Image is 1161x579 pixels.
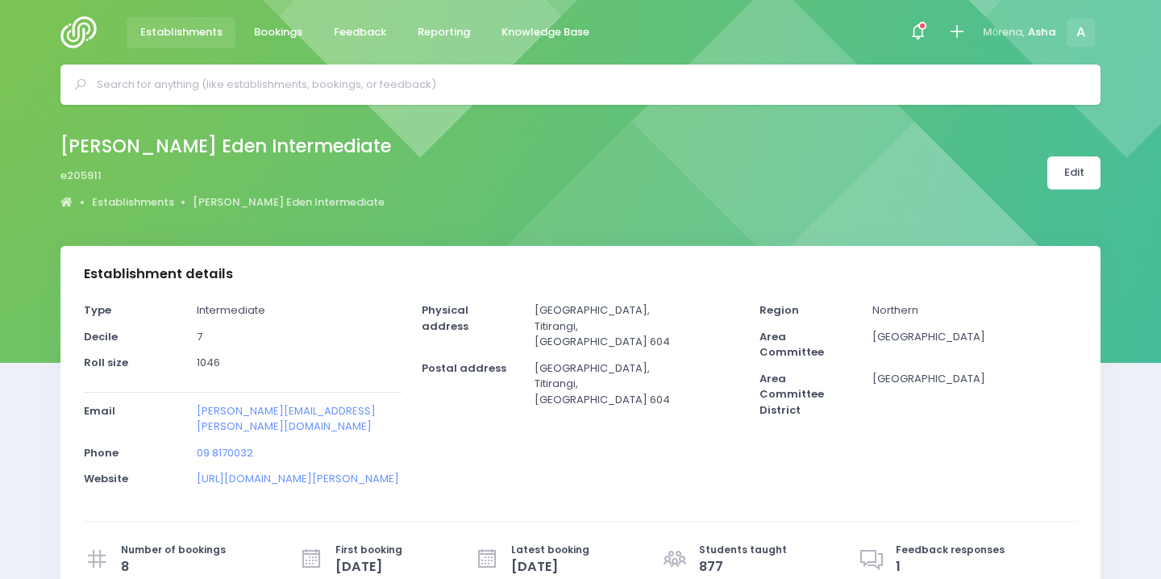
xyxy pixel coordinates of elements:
strong: Email [84,403,115,419]
h2: [PERSON_NAME] Eden Intermediate [60,135,391,157]
span: 877 [699,557,787,577]
span: Establishments [140,24,223,40]
strong: Area Committee [759,329,824,360]
p: 1046 [197,355,402,371]
a: Edit [1047,156,1101,190]
a: [URL][DOMAIN_NAME][PERSON_NAME] [197,471,399,486]
a: [PERSON_NAME][EMAIL_ADDRESS][PERSON_NAME][DOMAIN_NAME] [197,403,376,435]
img: Logo [60,16,106,48]
span: Mōrena, [983,24,1025,40]
span: [DATE] [511,557,589,577]
strong: Region [759,302,799,318]
span: 8 [121,557,226,577]
a: 09 8170032 [197,445,253,460]
span: Students taught [699,543,787,557]
p: Intermediate [197,302,402,319]
h3: Establishment details [84,266,233,282]
strong: Decile [84,329,118,344]
a: Establishments [92,194,174,210]
p: [GEOGRAPHIC_DATA] [872,329,1077,345]
span: A [1067,19,1095,47]
span: Feedback responses [896,543,1005,557]
p: [GEOGRAPHIC_DATA] [872,371,1077,387]
p: [GEOGRAPHIC_DATA], Titirangi, [GEOGRAPHIC_DATA] 604 [535,302,739,350]
strong: Physical address [422,302,468,334]
a: Reporting [404,17,483,48]
a: Establishments [127,17,235,48]
a: Bookings [240,17,315,48]
strong: Website [84,471,128,486]
strong: Type [84,302,111,318]
strong: Roll size [84,355,128,370]
span: [DATE] [335,557,402,577]
span: Feedback [334,24,386,40]
strong: Phone [84,445,119,460]
span: Bookings [254,24,302,40]
span: Latest booking [511,543,589,557]
span: Number of bookings [121,543,226,557]
a: Feedback [320,17,399,48]
p: 7 [197,329,402,345]
strong: Area Committee District [759,371,824,418]
span: e205911 [60,168,102,184]
a: [PERSON_NAME] Eden Intermediate [193,194,385,210]
span: Knowledge Base [501,24,589,40]
span: First booking [335,543,402,557]
p: Northern [872,302,1077,319]
strong: Postal address [422,360,506,376]
span: Asha [1028,24,1056,40]
a: Knowledge Base [488,17,602,48]
input: Search for anything (like establishments, bookings, or feedback) [97,73,1078,97]
span: Reporting [418,24,470,40]
p: [GEOGRAPHIC_DATA], Titirangi, [GEOGRAPHIC_DATA] 604 [535,360,739,408]
span: 1 [896,557,1005,577]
